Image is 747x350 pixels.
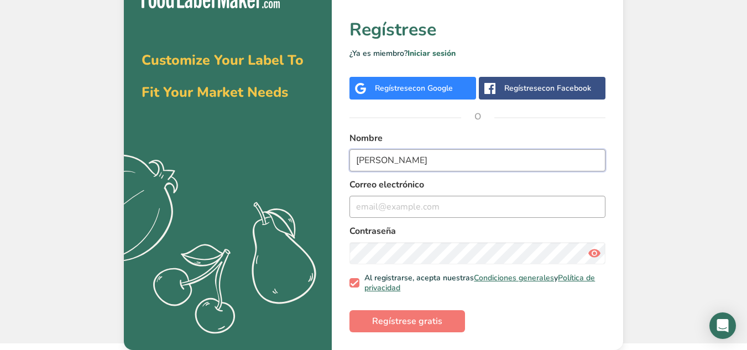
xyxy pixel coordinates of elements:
span: con Facebook [542,83,591,93]
span: O [461,100,494,133]
div: Regístrese [504,82,591,94]
button: Regístrese gratis [349,310,465,332]
label: Contraseña [349,224,605,238]
p: ¿Ya es miembro? [349,48,605,59]
h1: Regístrese [349,17,605,43]
span: Customize Your Label To Fit Your Market Needs [142,51,304,102]
a: Condiciones generales [474,273,554,283]
span: Regístrese gratis [372,315,442,328]
label: Nombre [349,132,605,145]
input: email@example.com [349,196,605,218]
a: Política de privacidad [364,273,595,293]
div: Regístrese [375,82,453,94]
label: Correo electrónico [349,178,605,191]
span: Al registrarse, acepta nuestras y [359,273,602,292]
input: John Doe [349,149,605,171]
span: con Google [412,83,453,93]
a: Iniciar sesión [408,48,456,59]
div: Open Intercom Messenger [709,312,736,339]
